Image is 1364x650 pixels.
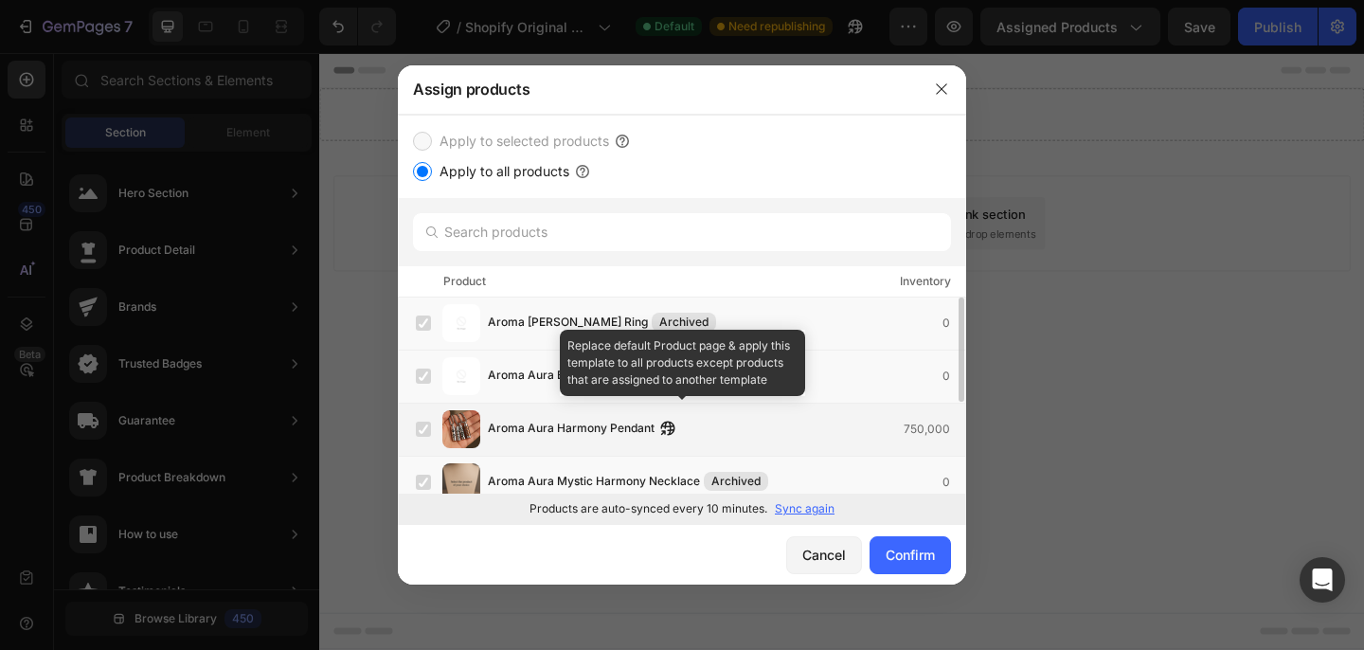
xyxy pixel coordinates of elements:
[488,472,700,493] span: Aroma Aura Mystic Harmony Necklace
[529,500,767,517] p: Products are auto-synced every 10 minutes.
[511,190,612,207] span: from URL or image
[398,115,966,525] div: />
[886,545,935,565] div: Confirm
[900,272,951,291] div: Inventory
[802,545,846,565] div: Cancel
[942,314,965,333] div: 0
[775,500,835,517] p: Sync again
[442,463,480,501] img: product-img
[652,313,716,332] div: Archived
[1300,557,1345,603] div: Open Intercom Messenger
[704,472,768,491] div: Archived
[432,160,569,183] label: Apply to all products
[355,190,485,207] span: inspired by CRO experts
[365,166,479,186] div: Choose templates
[904,420,965,439] div: 750,000
[942,367,965,386] div: 0
[700,366,764,385] div: Archived
[529,60,630,75] div: Drop element here
[524,123,614,143] span: Add section
[786,536,862,574] button: Cancel
[413,213,951,251] input: Search products
[442,304,480,342] img: product-img
[513,166,613,186] div: Generate layout
[432,130,609,153] label: Apply to selected products
[652,166,767,186] div: Add blank section
[488,419,655,440] span: Aroma Aura Harmony Pendant
[942,473,965,492] div: 0
[443,272,486,291] div: Product
[442,357,480,395] img: product-img
[488,366,696,387] span: Aroma Aura Breeze Harmony Earrings
[398,64,917,114] div: Assign products
[870,536,951,574] button: Confirm
[442,410,480,448] img: product-img
[637,190,779,207] span: then drag & drop elements
[488,313,648,334] span: Aroma [PERSON_NAME] Ring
